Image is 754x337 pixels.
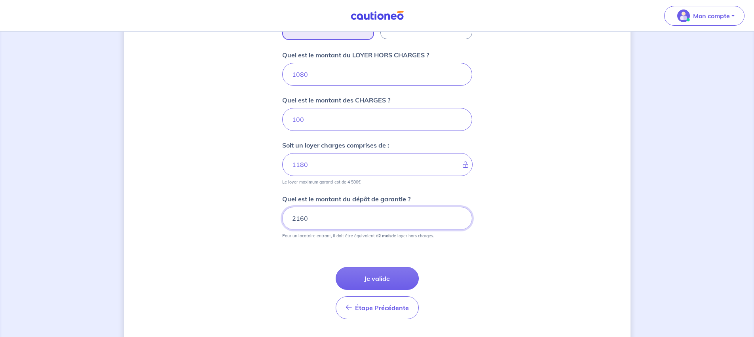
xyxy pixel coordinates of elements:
button: Je valide [336,267,419,290]
p: Quel est le montant du dépôt de garantie ? [282,194,410,204]
p: Le loyer maximum garanti est de 4 500€ [282,179,361,185]
input: 80 € [282,108,472,131]
p: Quel est le montant du LOYER HORS CHARGES ? [282,50,429,60]
span: Étape Précédente [355,304,409,312]
p: Mon compte [693,11,730,21]
strong: 2 mois [378,233,391,239]
p: Soit un loyer charges comprises de : [282,140,389,150]
img: Cautioneo [348,11,407,21]
button: illu_account_valid_menu.svgMon compte [664,6,745,26]
img: illu_account_valid_menu.svg [677,9,690,22]
p: Quel est le montant des CHARGES ? [282,95,390,105]
input: 750€ [282,207,472,230]
button: Étape Précédente [336,296,419,319]
p: Pour un locataire entrant, il doit être équivalent à de loyer hors charges. [282,233,434,239]
input: 750€ [282,63,472,86]
input: - € [282,153,473,176]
